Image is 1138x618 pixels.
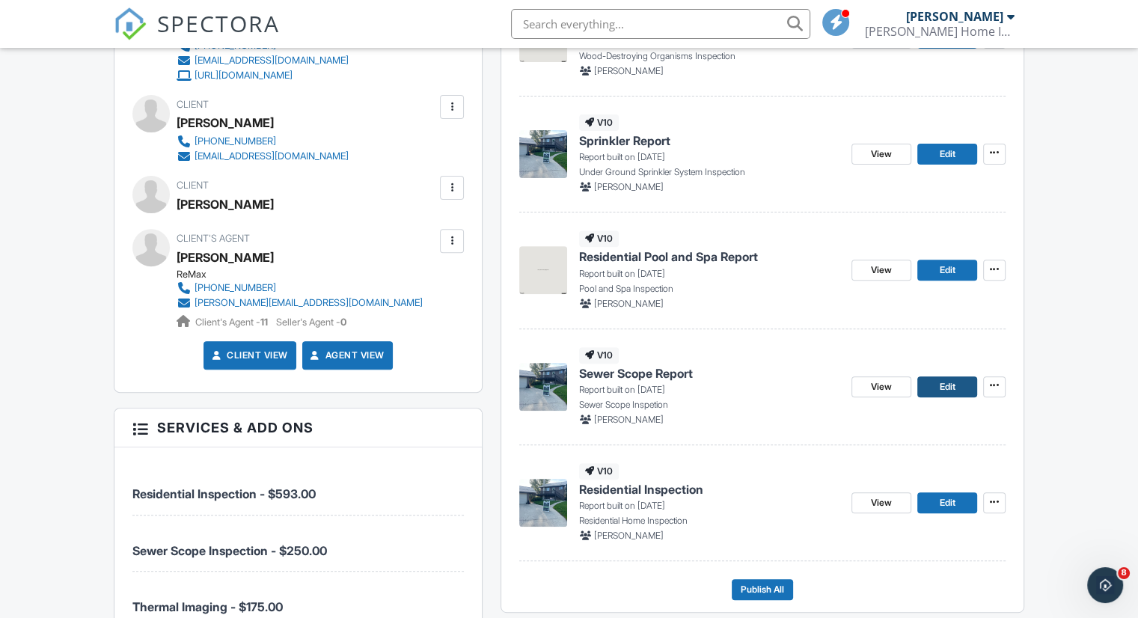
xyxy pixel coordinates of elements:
[195,297,423,309] div: [PERSON_NAME][EMAIL_ADDRESS][DOMAIN_NAME]
[195,150,349,162] div: [EMAIL_ADDRESS][DOMAIN_NAME]
[177,99,209,110] span: Client
[132,599,283,614] span: Thermal Imaging - $175.00
[195,282,276,294] div: [PHONE_NUMBER]
[177,269,435,281] div: ReMax
[195,55,349,67] div: [EMAIL_ADDRESS][DOMAIN_NAME]
[865,24,1015,39] div: Combes Home Inspection LLC
[132,543,327,558] span: Sewer Scope Inspection - $250.00
[1118,567,1130,579] span: 8
[177,134,349,149] a: [PHONE_NUMBER]
[195,135,276,147] div: [PHONE_NUMBER]
[195,70,293,82] div: [URL][DOMAIN_NAME]
[177,180,209,191] span: Client
[276,316,346,328] span: Seller's Agent -
[177,233,250,244] span: Client's Agent
[195,316,270,328] span: Client's Agent -
[177,296,423,310] a: [PERSON_NAME][EMAIL_ADDRESS][DOMAIN_NAME]
[177,281,423,296] a: [PHONE_NUMBER]
[511,9,810,39] input: Search everything...
[308,348,385,363] a: Agent View
[132,459,464,515] li: Service: Residential Inspection
[209,348,288,363] a: Client View
[177,193,274,215] div: [PERSON_NAME]
[157,7,280,39] span: SPECTORA
[114,409,482,447] h3: Services & Add ons
[1087,567,1123,603] iframe: Intercom live chat
[177,53,349,68] a: [EMAIL_ADDRESS][DOMAIN_NAME]
[114,20,280,52] a: SPECTORA
[906,9,1003,24] div: [PERSON_NAME]
[132,486,316,501] span: Residential Inspection - $593.00
[177,68,349,83] a: [URL][DOMAIN_NAME]
[177,246,274,269] a: [PERSON_NAME]
[340,316,346,328] strong: 0
[177,111,274,134] div: [PERSON_NAME]
[132,515,464,572] li: Service: Sewer Scope Inspection
[260,316,268,328] strong: 11
[114,7,147,40] img: The Best Home Inspection Software - Spectora
[177,149,349,164] a: [EMAIL_ADDRESS][DOMAIN_NAME]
